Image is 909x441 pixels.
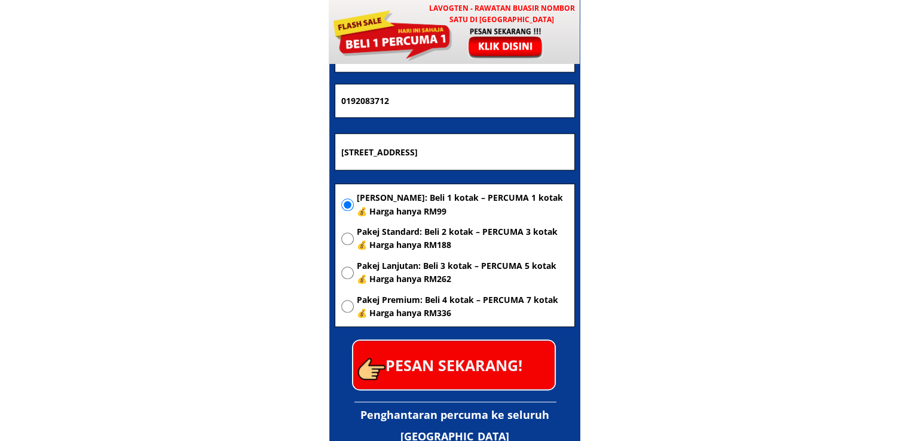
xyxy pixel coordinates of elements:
[353,341,555,389] p: PESAN SEKARANG!
[357,191,568,218] span: [PERSON_NAME]: Beli 1 kotak – PERCUMA 1 kotak 💰 Harga hanya RM99
[338,84,571,118] input: Nombor Telefon Bimbit
[338,134,571,170] input: Alamat
[357,293,568,320] span: Pakej Premium: Beli 4 kotak – PERCUMA 7 kotak 💰 Harga hanya RM336
[357,225,568,252] span: Pakej Standard: Beli 2 kotak – PERCUMA 3 kotak 💰 Harga hanya RM188
[423,2,580,25] h3: LAVOGTEN - Rawatan Buasir Nombor Satu di [GEOGRAPHIC_DATA]
[357,259,568,286] span: Pakej Lanjutan: Beli 3 kotak – PERCUMA 5 kotak 💰 Harga hanya RM262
